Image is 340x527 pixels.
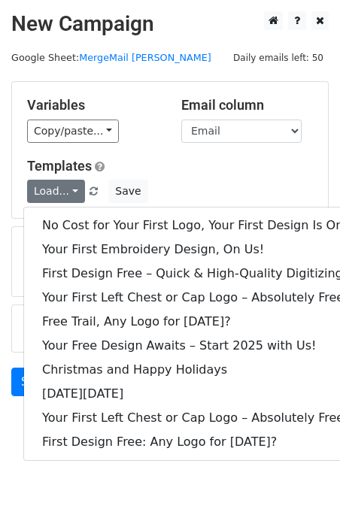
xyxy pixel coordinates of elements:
[27,180,85,203] a: Load...
[11,368,61,396] a: Send
[11,52,211,63] small: Google Sheet:
[11,11,329,37] h2: New Campaign
[228,50,329,66] span: Daily emails left: 50
[108,180,147,203] button: Save
[27,120,119,143] a: Copy/paste...
[79,52,211,63] a: MergeMail [PERSON_NAME]
[228,52,329,63] a: Daily emails left: 50
[27,97,159,114] h5: Variables
[181,97,313,114] h5: Email column
[27,158,92,174] a: Templates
